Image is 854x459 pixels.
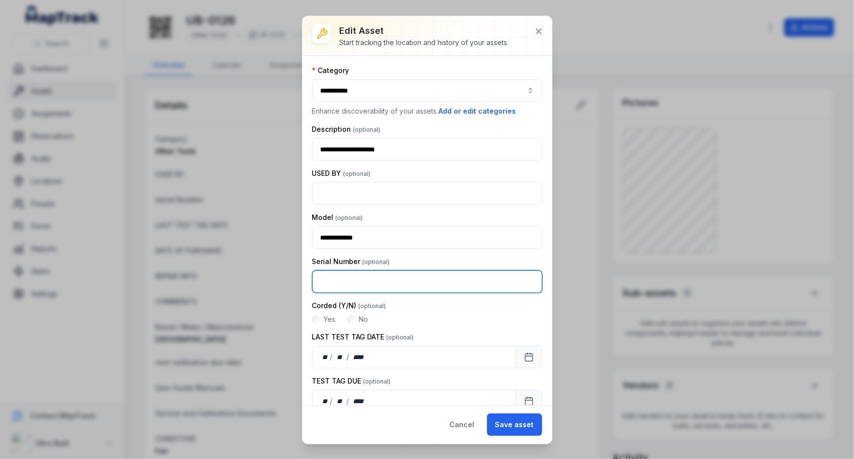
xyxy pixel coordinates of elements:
div: year, [350,396,368,406]
h3: Edit asset [340,24,509,38]
label: Category [312,66,349,75]
div: / [330,352,333,362]
div: Start tracking the location and history of your assets. [340,38,509,48]
div: month, [333,352,346,362]
button: Calendar [516,346,542,368]
p: Enhance discoverability of your assets. [312,106,542,117]
button: Calendar [516,390,542,412]
label: Corded (Y/N) [312,301,386,311]
div: / [346,396,350,406]
div: day, [321,352,330,362]
label: TEST TAG DUE [312,376,391,386]
div: day, [321,396,330,406]
div: year, [350,352,368,362]
label: Model [312,213,363,222]
label: Description [312,124,381,134]
button: Add or edit categories [439,106,517,117]
label: Serial Number [312,257,390,266]
label: LAST TEST TAG DATE [312,332,414,342]
div: month, [333,396,346,406]
div: / [346,352,350,362]
div: / [330,396,333,406]
label: USED BY [312,169,371,178]
button: Save asset [487,413,542,436]
label: Yes [323,314,335,324]
button: Cancel [441,413,483,436]
label: No [359,314,368,324]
